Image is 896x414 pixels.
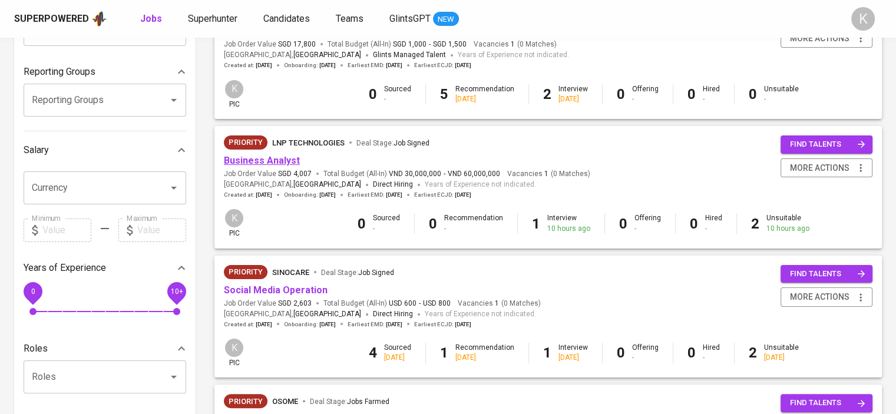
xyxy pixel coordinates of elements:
a: Superpoweredapp logo [14,10,107,28]
span: USD 800 [423,299,451,309]
span: [GEOGRAPHIC_DATA] [293,49,361,61]
span: [GEOGRAPHIC_DATA] [293,179,361,191]
span: - [429,39,431,49]
input: Value [137,218,186,242]
span: Earliest ECJD : [414,320,471,329]
span: Created at : [224,191,272,199]
span: [DATE] [386,61,402,69]
a: Superhunter [188,12,240,27]
span: Created at : [224,320,272,329]
button: more actions [781,158,872,178]
div: Offering [634,213,661,233]
span: SGD 1,000 [393,39,426,49]
span: Onboarding : [284,61,336,69]
span: SGD 4,007 [278,169,312,179]
span: Job Order Value [224,39,316,49]
span: SGD 17,800 [278,39,316,49]
span: [GEOGRAPHIC_DATA] , [224,49,361,61]
img: app logo [91,10,107,28]
b: 0 [687,345,696,361]
span: Earliest ECJD : [414,191,471,199]
div: - [703,353,720,363]
span: [DATE] [319,320,336,329]
span: Earliest EMD : [348,320,402,329]
span: Earliest EMD : [348,61,402,69]
span: [GEOGRAPHIC_DATA] , [224,309,361,320]
div: Offering [632,84,659,104]
span: Earliest EMD : [348,191,402,199]
b: 1 [440,345,448,361]
span: find talents [790,396,865,410]
div: pic [224,208,244,239]
span: Total Budget (All-In) [323,169,500,179]
div: - [632,94,659,104]
span: [DATE] [256,191,272,199]
div: - [632,353,659,363]
span: VND 60,000,000 [448,169,500,179]
span: Deal Stage : [310,398,389,406]
span: [DATE] [386,320,402,329]
div: 10 hours ago [766,224,809,234]
div: Offering [632,343,659,363]
span: Years of Experience not indicated. [425,309,536,320]
b: 2 [751,216,759,232]
b: 1 [543,345,551,361]
div: [DATE] [384,353,411,363]
span: Onboarding : [284,191,336,199]
b: 2 [543,86,551,102]
span: 1 [543,169,548,179]
div: Hired [703,84,720,104]
a: Jobs [140,12,164,27]
span: Onboarding : [284,320,336,329]
a: GlintsGPT NEW [389,12,459,27]
span: find talents [790,267,865,281]
span: 1 [493,299,499,309]
button: Open [166,180,182,196]
div: 10 hours ago [547,224,590,234]
div: Recommendation [455,84,514,104]
input: Value [42,218,91,242]
span: Direct Hiring [373,310,413,318]
div: [DATE] [558,353,588,363]
p: Reporting Groups [24,65,95,79]
span: [DATE] [455,320,471,329]
div: Roles [24,337,186,360]
div: Sourced [384,343,411,363]
button: find talents [781,265,872,283]
div: K [851,7,875,31]
span: [DATE] [386,191,402,199]
span: more actions [790,31,849,46]
div: Salary [24,138,186,162]
p: Years of Experience [24,261,106,275]
span: [DATE] [256,61,272,69]
b: 0 [687,86,696,102]
div: K [224,79,244,100]
div: Recommendation [444,213,503,233]
span: [DATE] [319,191,336,199]
span: Job Order Value [224,169,312,179]
a: Business Analyst [224,155,300,166]
b: 0 [617,345,625,361]
p: Salary [24,143,49,157]
div: - [384,94,411,104]
span: [DATE] [455,61,471,69]
span: Candidates [263,13,310,24]
span: Glints Managed Talent [373,51,446,59]
span: Vacancies ( 0 Matches ) [507,169,590,179]
b: 0 [619,216,627,232]
span: 10+ [170,287,183,295]
div: New Job received from Demand Team [224,135,267,150]
div: pic [224,79,244,110]
button: more actions [781,287,872,307]
div: [DATE] [558,94,588,104]
div: - [444,224,503,234]
div: Interview [558,84,588,104]
div: Unsuitable [766,213,809,233]
div: Interview [547,213,590,233]
span: Job Signed [358,269,394,277]
span: Deal Stage : [356,139,429,147]
b: 4 [369,345,377,361]
b: 0 [369,86,377,102]
span: - [444,169,445,179]
span: LNP Technologies [272,138,345,147]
